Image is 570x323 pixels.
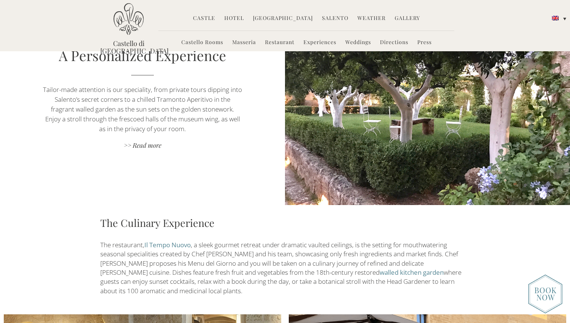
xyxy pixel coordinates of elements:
a: walled kitchen garden [380,268,444,277]
h3: The Culinary Experience [100,215,470,230]
a: Restaurant [265,38,294,47]
a: Hotel [224,14,244,23]
a: Castello di [GEOGRAPHIC_DATA] [100,40,157,55]
a: Gallery [395,14,420,23]
a: Weddings [345,38,371,47]
a: >> Read more [43,141,242,151]
p: Tailor-made attention is our speciality, from private tours dipping into Salento’s secret corners... [43,85,242,134]
a: [GEOGRAPHIC_DATA] [253,14,313,23]
a: Castello Rooms [181,38,223,47]
a: Salento [322,14,348,23]
img: English [552,16,559,20]
p: The restaurant, , a sleek gourmet retreat under dramatic vaulted ceilings, is the setting for mou... [100,240,470,295]
a: Weather [357,14,386,23]
a: Masseria [232,38,256,47]
a: Il Tempo Nuovo [144,240,191,249]
img: Castello di Ugento [113,3,144,35]
a: Directions [380,38,408,47]
a: Press [417,38,432,47]
img: new-booknow.png [528,274,562,314]
a: A Personalized Experience [59,46,226,64]
a: Castle [193,14,215,23]
a: Experiences [303,38,336,47]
